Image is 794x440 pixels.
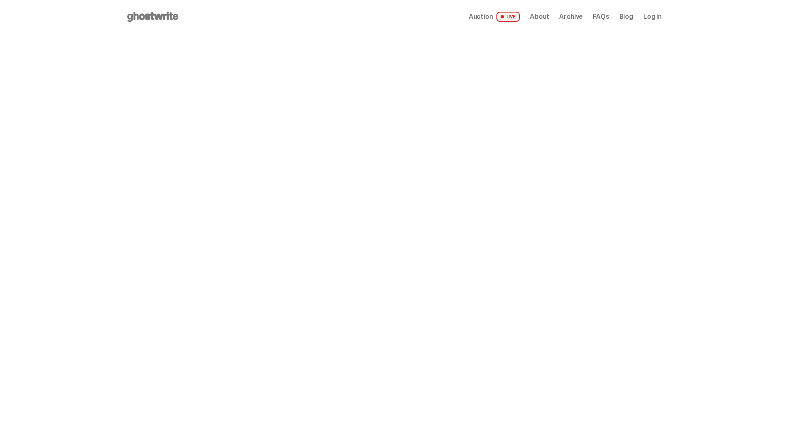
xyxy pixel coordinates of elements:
span: Auction [469,13,493,20]
a: Archive [559,13,583,20]
a: Blog [619,13,633,20]
a: About [530,13,549,20]
span: LIVE [496,12,520,22]
a: Log in [643,13,662,20]
a: FAQs [593,13,609,20]
a: Auction LIVE [469,12,520,22]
